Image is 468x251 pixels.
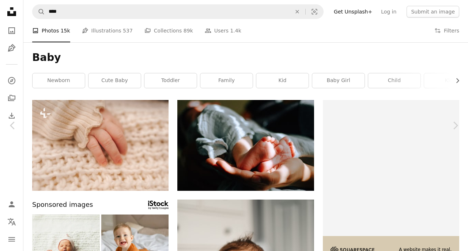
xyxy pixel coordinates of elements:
[32,100,169,191] img: a close up of a person's hand on a blanket
[442,90,468,161] a: Next
[33,5,45,19] button: Search Unsplash
[4,215,19,229] button: Language
[177,142,314,148] a: person holding baby feet
[4,232,19,247] button: Menu
[177,100,314,191] img: person holding baby feet
[82,19,133,42] a: Illustrations 537
[306,5,323,19] button: Visual search
[312,73,365,88] a: baby girl
[4,23,19,38] a: Photos
[32,200,93,210] span: Sponsored images
[205,19,241,42] a: Users 1.4k
[451,73,459,88] button: scroll list to the right
[88,73,141,88] a: cute baby
[144,19,193,42] a: Collections 89k
[4,197,19,212] a: Log in / Sign up
[32,4,324,19] form: Find visuals sitewide
[434,19,459,42] button: Filters
[407,6,459,18] button: Submit an image
[200,73,253,88] a: family
[377,6,401,18] a: Log in
[329,6,377,18] a: Get Unsplash+
[256,73,309,88] a: kid
[144,73,197,88] a: toddler
[123,27,133,35] span: 537
[289,5,305,19] button: Clear
[368,73,420,88] a: child
[32,142,169,148] a: a close up of a person's hand on a blanket
[32,51,459,64] h1: Baby
[4,41,19,55] a: Illustrations
[33,73,85,88] a: newborn
[230,27,241,35] span: 1.4k
[4,73,19,88] a: Explore
[184,27,193,35] span: 89k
